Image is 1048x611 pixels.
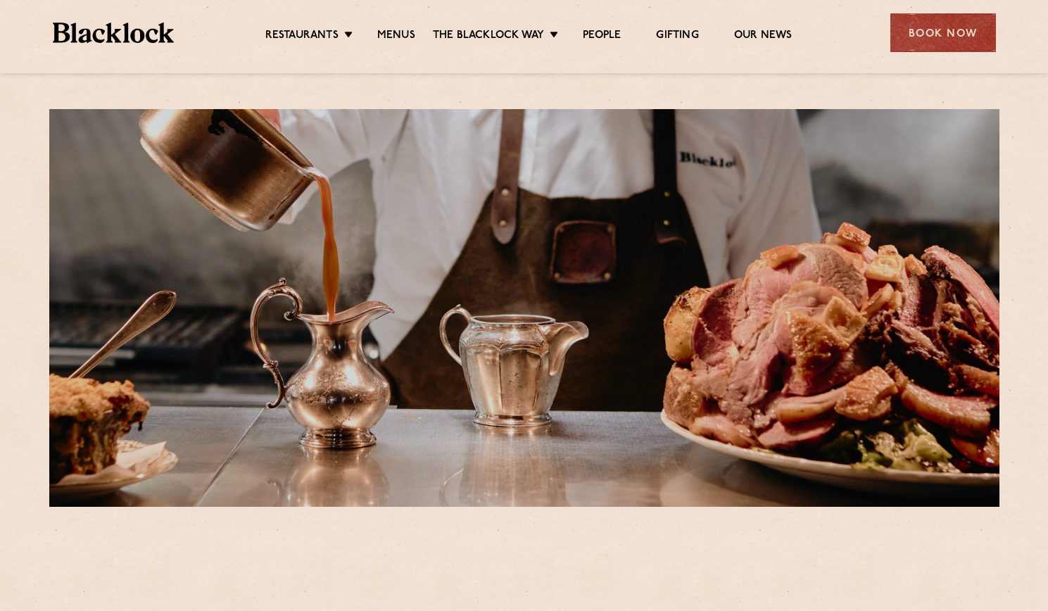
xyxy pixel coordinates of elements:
[377,29,415,44] a: Menus
[656,29,698,44] a: Gifting
[265,29,339,44] a: Restaurants
[433,29,544,44] a: The Blacklock Way
[583,29,621,44] a: People
[734,29,793,44] a: Our News
[890,13,996,52] div: Book Now
[53,23,175,43] img: BL_Textured_Logo-footer-cropped.svg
